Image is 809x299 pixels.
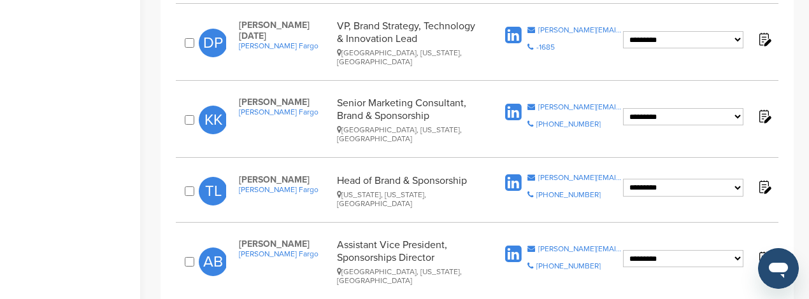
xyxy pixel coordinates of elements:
span: AB [199,247,227,276]
span: [PERSON_NAME][DATE] [239,20,331,41]
div: VP, Brand Strategy, Technology & Innovation Lead [337,20,482,66]
a: [PERSON_NAME] Fargo [239,108,331,116]
div: [US_STATE], [US_STATE], [GEOGRAPHIC_DATA] [337,190,482,208]
div: [GEOGRAPHIC_DATA], [US_STATE], [GEOGRAPHIC_DATA] [337,48,482,66]
div: Assistant Vice President, Sponsorships Director [337,239,482,285]
div: [PERSON_NAME][EMAIL_ADDRESS][PERSON_NAME][DOMAIN_NAME] [538,245,623,253]
div: [PERSON_NAME][EMAIL_ADDRESS][DATE][DOMAIN_NAME] [538,26,623,34]
div: -1685 [536,43,555,51]
div: [GEOGRAPHIC_DATA], [US_STATE], [GEOGRAPHIC_DATA] [337,267,482,285]
div: [GEOGRAPHIC_DATA], [US_STATE], [GEOGRAPHIC_DATA] [337,125,482,143]
div: [PERSON_NAME][EMAIL_ADDRESS][PERSON_NAME][DOMAIN_NAME] [538,174,623,181]
img: Notes [756,31,772,47]
div: Senior Marketing Consultant, Brand & Sponsorship [337,97,482,143]
iframe: Button to launch messaging window [758,248,799,289]
div: [PHONE_NUMBER] [536,120,601,128]
div: [PERSON_NAME][EMAIL_ADDRESS][DOMAIN_NAME] [538,103,623,111]
img: Notes [756,179,772,195]
span: [PERSON_NAME] [239,174,331,185]
a: [PERSON_NAME] Fargo [239,185,331,194]
span: DP [199,29,227,57]
span: KK [199,106,227,134]
img: Notes [756,108,772,124]
img: Notes [756,250,772,266]
div: [PHONE_NUMBER] [536,262,601,270]
div: [PHONE_NUMBER] [536,191,601,198]
a: [PERSON_NAME] Fargo [239,41,331,50]
div: Head of Brand & Sponsorship [337,174,482,208]
a: [PERSON_NAME] Fargo [239,249,331,258]
span: [PERSON_NAME] [239,239,331,249]
span: [PERSON_NAME] [239,97,331,108]
span: TL [199,177,227,205]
